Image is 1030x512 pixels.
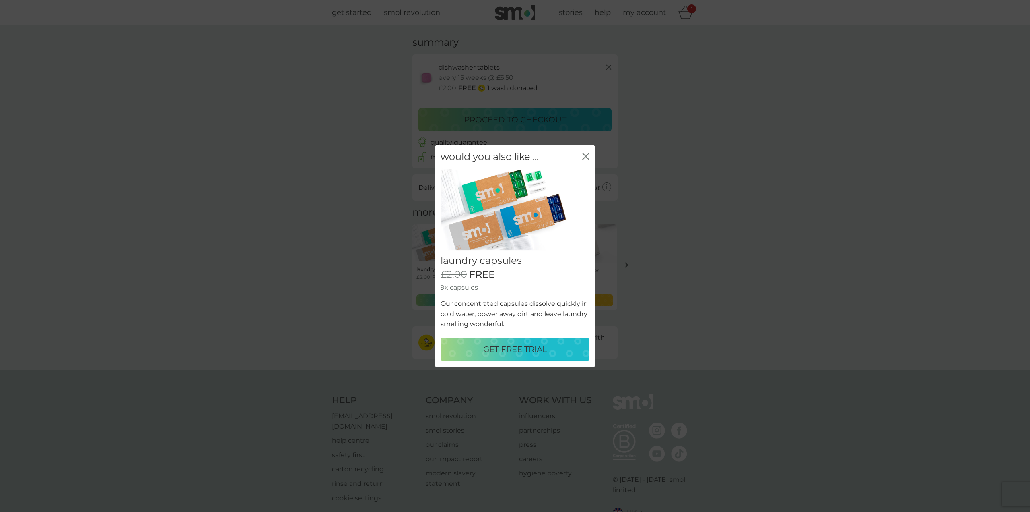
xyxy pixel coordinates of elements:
span: £2.00 [441,269,467,280]
span: FREE [469,269,495,280]
h2: laundry capsules [441,255,589,267]
button: close [582,153,589,161]
p: 9x capsules [441,282,589,293]
p: Our concentrated capsules dissolve quickly in cold water, power away dirt and leave laundry smell... [441,298,589,330]
h2: would you also like ... [441,151,539,163]
button: GET FREE TRIAL [441,338,589,361]
p: GET FREE TRIAL [483,343,547,356]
